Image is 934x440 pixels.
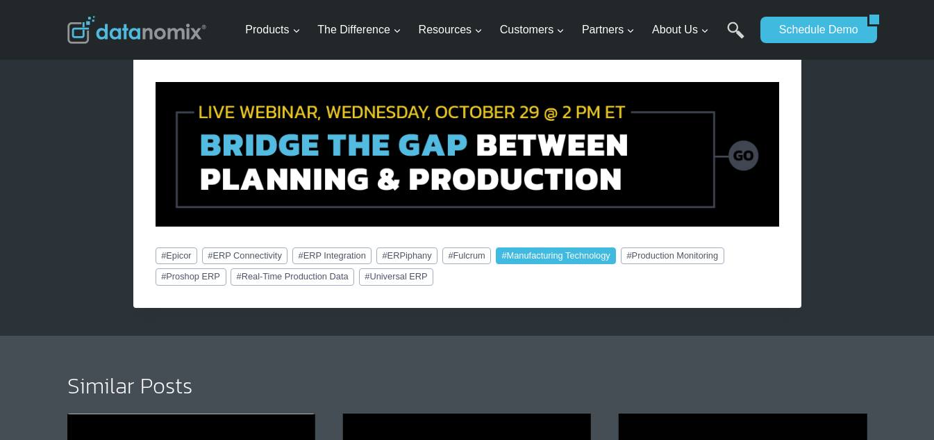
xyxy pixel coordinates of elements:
a: #ERPiphany [376,247,438,264]
span: The Difference [317,21,401,39]
a: #ERP Integration [292,247,372,264]
a: #Manufacturing Technology [496,247,617,264]
a: #ERP Connectivity [202,247,288,264]
span: About Us [652,21,709,39]
a: #Fulcrum [442,247,492,264]
span: # [501,250,506,261]
a: #Universal ERP [359,268,434,285]
nav: Primary Navigation [240,8,753,53]
a: #Real-Time Production Data [231,268,354,285]
a: Search [727,22,744,53]
span: Products [245,21,300,39]
span: # [382,250,387,261]
span: Partners [582,21,635,39]
a: Schedule Demo [760,17,867,43]
span: # [237,271,242,282]
span: Customers [500,21,565,39]
span: # [365,271,369,282]
h2: Similar Posts [67,375,867,397]
span: # [626,250,631,261]
span: # [448,250,453,261]
iframe: Popup CTA [7,155,222,433]
span: # [299,250,303,261]
img: Datanomix [67,16,206,44]
a: #Production Monitoring [621,247,724,264]
span: Resources [419,21,483,39]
